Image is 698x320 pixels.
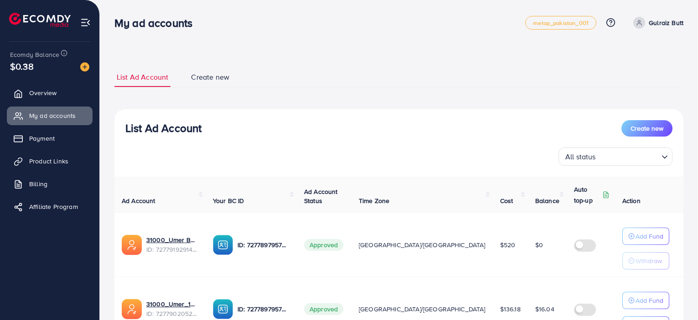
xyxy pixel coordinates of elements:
[125,122,202,135] h3: List Ad Account
[117,72,168,82] span: List Ad Account
[631,124,663,133] span: Create new
[29,134,55,143] span: Payment
[80,62,89,71] img: image
[630,17,683,29] a: Gulraiz Butt
[535,305,554,314] span: $16.04
[7,129,93,147] a: Payment
[146,300,198,318] div: <span class='underline'>31000_Umer_1694518673983</span></br>7277902052603445249
[122,235,142,255] img: ic-ads-acc.e4c84228.svg
[359,196,389,205] span: Time Zone
[213,235,233,255] img: ic-ba-acc.ded83a64.svg
[10,50,59,59] span: Ecomdy Balance
[7,152,93,170] a: Product Links
[304,303,343,315] span: Approved
[7,107,93,125] a: My ad accounts
[146,309,198,318] span: ID: 7277902052603445249
[304,239,343,251] span: Approved
[213,196,244,205] span: Your BC ID
[7,84,93,102] a: Overview
[535,196,559,205] span: Balance
[304,187,338,205] span: Ad Account Status
[7,198,93,216] a: Affiliate Program
[636,295,663,306] p: Add Fund
[574,184,600,206] p: Auto top-up
[146,300,198,309] a: 31000_Umer_1694518673983
[191,72,229,82] span: Create new
[213,299,233,319] img: ic-ba-acc.ded83a64.svg
[500,305,521,314] span: $136.18
[114,16,200,30] h3: My ad accounts
[146,235,198,254] div: <span class='underline'>31000_Umer Butt_1694522670009</span></br>7277919291427667969
[649,17,683,28] p: Gulraiz Butt
[636,231,663,242] p: Add Fund
[146,235,198,244] a: 31000_Umer Butt_1694522670009
[80,17,91,28] img: menu
[29,88,57,97] span: Overview
[622,292,669,309] button: Add Fund
[10,60,34,73] span: $0.38
[29,202,78,211] span: Affiliate Program
[500,196,513,205] span: Cost
[535,240,543,249] span: $0
[636,255,662,266] p: Withdraw
[238,304,290,315] p: ID: 7277897957490409474
[500,240,516,249] span: $520
[238,239,290,250] p: ID: 7277897957490409474
[359,240,486,249] span: [GEOGRAPHIC_DATA]/[GEOGRAPHIC_DATA]
[29,157,68,166] span: Product Links
[29,179,47,188] span: Billing
[533,20,589,26] span: metap_pakistan_001
[146,245,198,254] span: ID: 7277919291427667969
[525,16,596,30] a: metap_pakistan_001
[564,150,598,163] span: All status
[622,228,669,245] button: Add Fund
[622,252,669,269] button: Withdraw
[29,111,76,120] span: My ad accounts
[599,148,658,163] input: Search for option
[558,147,672,166] div: Search for option
[7,175,93,193] a: Billing
[621,120,672,137] button: Create new
[622,196,641,205] span: Action
[9,13,71,27] img: logo
[359,305,486,314] span: [GEOGRAPHIC_DATA]/[GEOGRAPHIC_DATA]
[122,299,142,319] img: ic-ads-acc.e4c84228.svg
[122,196,155,205] span: Ad Account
